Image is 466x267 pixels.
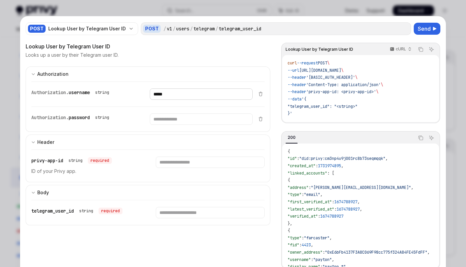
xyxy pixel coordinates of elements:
[190,25,193,32] div: /
[48,25,126,32] div: Lookup User by Telegram User ID
[327,60,330,66] span: \
[418,25,431,33] span: Send
[318,60,327,66] span: POST
[334,207,337,212] span: :
[163,25,166,32] div: /
[306,82,381,87] span: 'Content-Type: application/json'
[299,242,302,248] span: :
[318,163,341,169] span: 1731974895
[385,156,388,161] span: ,
[381,82,383,87] span: \
[31,114,69,120] span: Authorization.
[286,47,353,52] span: Lookup User by Telegram User ID
[288,235,302,241] span: "type"
[150,113,252,125] input: Enter password
[288,68,299,73] span: --url
[288,185,309,190] span: "address"
[323,250,325,255] span: :
[288,96,302,102] span: --data
[150,88,252,100] input: Enter username
[99,208,122,214] div: required
[288,89,306,94] span: --header
[288,214,318,219] span: "verified_at"
[37,138,54,146] div: Header
[302,235,304,241] span: :
[396,46,406,52] p: cURL
[304,235,330,241] span: "farcaster"
[320,214,344,219] span: 1674788927
[31,208,74,214] span: telegram_user_id
[288,75,306,80] span: --header
[288,156,297,161] span: "id"
[31,89,69,95] span: Authorization.
[360,207,362,212] span: ,
[357,199,360,205] span: ,
[288,207,334,212] span: "latest_verified_at"
[31,157,112,165] div: privy-app-id
[257,116,265,121] button: Delete item
[219,25,261,32] div: telegram_user_id
[414,23,440,35] button: Send
[299,156,385,161] span: "did:privy:cm3np4u9j001rc8b73seqmqqk"
[332,257,334,262] span: ,
[330,235,332,241] span: ,
[302,192,304,197] span: :
[69,114,90,120] span: password
[26,42,270,50] div: Lookup User by Telegram User ID
[193,25,215,32] div: telegram
[416,133,425,142] button: Copy the contents from the code block
[288,104,357,109] span: "telegram_user_id": "<string>"
[341,163,344,169] span: ,
[288,163,316,169] span: "created_at"
[69,89,90,95] span: username
[316,163,318,169] span: :
[306,89,376,94] span: 'privy-app-id: <privy-app-id>'
[215,25,218,32] div: /
[288,257,311,262] span: "username"
[37,70,69,78] div: Authorization
[88,157,112,164] div: required
[288,242,299,248] span: "fid"
[304,192,320,197] span: "email"
[416,45,425,54] button: Copy the contents from the code block
[156,207,264,218] input: Enter telegram_user_id
[37,189,49,197] div: Body
[309,185,311,190] span: :
[311,185,411,190] span: "[PERSON_NAME][EMAIL_ADDRESS][DOMAIN_NAME]"
[386,44,414,55] button: cURL
[337,207,360,212] span: 1674788927
[411,185,413,190] span: ,
[297,156,299,161] span: :
[311,257,313,262] span: :
[176,25,189,32] div: users
[286,133,298,142] div: 200
[288,82,306,87] span: --header
[26,52,118,58] p: Looks up a user by their Telegram user ID.
[306,75,355,80] span: '[BASIC_AUTH_HEADER]'
[288,250,323,255] span: "owner_address"
[31,167,140,175] p: ID of your Privy app.
[332,199,334,205] span: :
[257,91,265,96] button: Delete item
[143,25,161,33] div: POST
[427,250,430,255] span: ,
[334,199,357,205] span: 1674788927
[288,111,292,116] span: }'
[31,207,122,215] div: telegram_user_id
[288,199,332,205] span: "first_verified_at"
[355,75,357,80] span: \
[325,250,427,255] span: "0xE6bFb4137F3A8C069F98cc775f324A84FE45FdFF"
[288,192,302,197] span: "type"
[167,25,172,32] div: v1
[427,45,436,54] button: Ask AI
[299,68,341,73] span: [URL][DOMAIN_NAME]
[288,171,327,176] span: "linked_accounts"
[288,149,290,154] span: {
[311,242,313,248] span: ,
[26,66,270,81] button: Expand input section
[288,221,292,226] span: },
[26,135,270,150] button: Expand input section
[28,25,46,33] div: POST
[288,178,290,183] span: {
[341,68,344,73] span: \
